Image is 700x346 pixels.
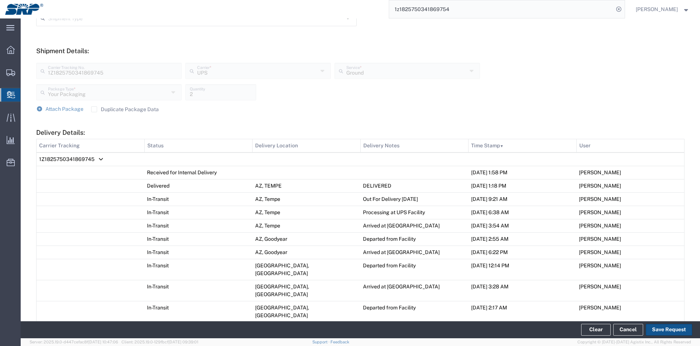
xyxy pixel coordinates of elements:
[577,339,691,345] span: Copyright © [DATE]-[DATE] Agistix Inc., All Rights Reserved
[253,192,361,206] td: AZ, Tempe
[613,324,643,336] a: Cancel
[360,259,469,280] td: Departed from Facility
[168,340,198,344] span: [DATE] 09:39:01
[253,179,361,192] td: AZ, TEMPE
[144,246,253,259] td: In-Transit
[469,301,577,322] td: [DATE] 2:17 AM
[636,5,678,13] span: Edgar Somarriba
[144,219,253,232] td: In-Transit
[330,340,349,344] a: Feedback
[88,340,118,344] span: [DATE] 10:47:06
[576,246,684,259] td: [PERSON_NAME]
[576,280,684,301] td: [PERSON_NAME]
[144,192,253,206] td: In-Transit
[312,340,331,344] a: Support
[469,179,577,192] td: [DATE] 1:18 PM
[253,206,361,219] td: AZ, Tempe
[576,232,684,246] td: [PERSON_NAME]
[576,301,684,322] td: [PERSON_NAME]
[253,259,361,280] td: [GEOGRAPHIC_DATA], [GEOGRAPHIC_DATA]
[144,259,253,280] td: In-Transit
[360,179,469,192] td: DELIVERED
[144,206,253,219] td: In-Transit
[360,246,469,259] td: Arrived at [GEOGRAPHIC_DATA]
[576,179,684,192] td: [PERSON_NAME]
[144,179,253,192] td: Delivered
[360,280,469,301] td: Arrived at [GEOGRAPHIC_DATA]
[360,192,469,206] td: Out For Delivery [DATE]
[360,206,469,219] td: Processing at UPS Facility
[253,232,361,246] td: AZ, Goodyear
[576,206,684,219] td: [PERSON_NAME]
[253,280,361,301] td: [GEOGRAPHIC_DATA], [GEOGRAPHIC_DATA]
[469,259,577,280] td: [DATE] 12:14 PM
[144,232,253,246] td: In-Transit
[635,5,690,14] button: [PERSON_NAME]
[45,106,83,112] span: Attach Package
[360,232,469,246] td: Departed from Facility
[469,246,577,259] td: [DATE] 6:22 PM
[576,139,684,153] th: User
[581,324,611,336] button: Clear
[5,4,43,15] img: logo
[253,301,361,322] td: [GEOGRAPHIC_DATA], [GEOGRAPHIC_DATA]
[121,340,198,344] span: Client: 2025.19.0-129fbcf
[469,206,577,219] td: [DATE] 6:38 AM
[253,139,361,153] th: Delivery Location
[144,139,253,153] th: Status
[360,219,469,232] td: Arrived at [GEOGRAPHIC_DATA]
[91,106,159,112] label: Duplicate Package Data
[360,139,469,153] th: Delivery Notes
[36,129,684,136] h5: Delivery Details:
[469,280,577,301] td: [DATE] 3:28 AM
[144,166,253,179] td: Received for Internal Delivery
[389,0,614,18] input: Search for shipment number, reference number
[576,192,684,206] td: [PERSON_NAME]
[576,259,684,280] td: [PERSON_NAME]
[469,219,577,232] td: [DATE] 3:54 AM
[469,139,577,153] th: Time Stamp
[39,156,95,162] span: 1Z1825750341869745
[469,166,577,179] td: [DATE] 1:58 PM
[253,246,361,259] td: AZ, Goodyear
[576,219,684,232] td: [PERSON_NAME]
[144,301,253,322] td: In-Transit
[469,192,577,206] td: [DATE] 9:21 AM
[37,139,145,153] th: Carrier Tracking
[576,166,684,179] td: [PERSON_NAME]
[646,324,692,336] button: Save Request
[36,47,684,55] h5: Shipment Details:
[469,232,577,246] td: [DATE] 2:55 AM
[144,280,253,301] td: In-Transit
[253,219,361,232] td: AZ, Tempe
[30,340,118,344] span: Server: 2025.19.0-d447cefac8f
[360,301,469,322] td: Departed from Facility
